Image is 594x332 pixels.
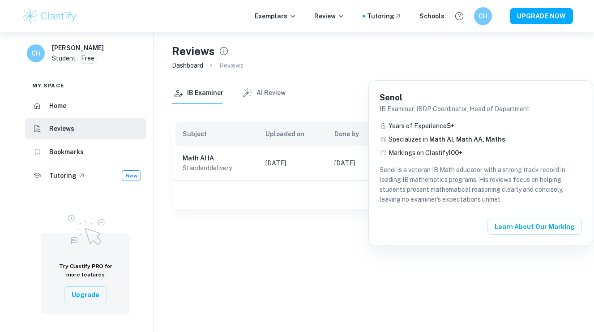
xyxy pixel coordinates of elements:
[429,136,505,143] span: Math AI, Math AA, Maths
[447,122,454,129] span: 5 +
[487,219,582,235] button: Learn about our Marking
[389,148,462,158] p: Markings on Clastify
[380,91,582,104] h6: Senol
[380,165,582,204] p: Senol is a veteran IB Math educator with a strong track record in leading IB mathematics programs...
[389,121,454,131] p: Years of Experience
[389,134,505,144] p: Specializes in
[449,149,462,156] span: 100+
[380,104,582,114] p: IB Examiner, IBDP Coordinator, Head of Department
